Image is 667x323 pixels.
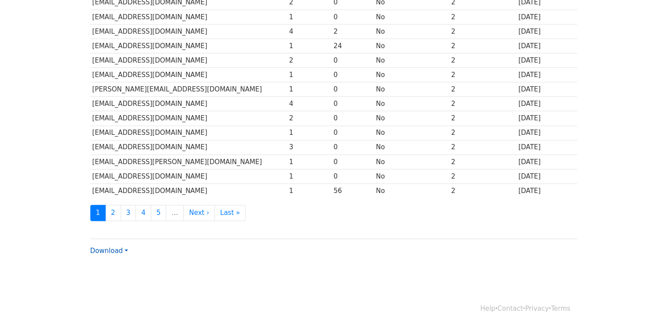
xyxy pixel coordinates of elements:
iframe: Chat Widget [623,281,667,323]
a: 3 [121,205,136,221]
td: [DATE] [516,39,577,53]
td: [EMAIL_ADDRESS][DOMAIN_NAME] [90,10,287,24]
a: Last » [214,205,246,221]
td: 1 [287,183,331,198]
td: [PERSON_NAME][EMAIL_ADDRESS][DOMAIN_NAME] [90,82,287,97]
td: No [374,39,449,53]
td: 0 [332,53,374,68]
td: [EMAIL_ADDRESS][PERSON_NAME][DOMAIN_NAME] [90,154,287,169]
td: [EMAIL_ADDRESS][DOMAIN_NAME] [90,111,287,126]
td: No [374,126,449,140]
td: 2 [287,53,331,68]
a: Download [90,247,128,255]
a: 1 [90,205,106,221]
td: [DATE] [516,53,577,68]
td: 2 [449,140,516,154]
td: No [374,68,449,82]
td: [EMAIL_ADDRESS][DOMAIN_NAME] [90,140,287,154]
td: [DATE] [516,24,577,39]
td: 24 [332,39,374,53]
td: 1 [287,68,331,82]
td: [EMAIL_ADDRESS][DOMAIN_NAME] [90,24,287,39]
td: 2 [449,24,516,39]
td: 0 [332,126,374,140]
td: 0 [332,111,374,126]
td: 2 [449,111,516,126]
td: [EMAIL_ADDRESS][DOMAIN_NAME] [90,126,287,140]
td: 2 [449,68,516,82]
td: No [374,183,449,198]
a: Terms [551,305,570,312]
td: [EMAIL_ADDRESS][DOMAIN_NAME] [90,183,287,198]
td: No [374,24,449,39]
td: 0 [332,140,374,154]
td: [EMAIL_ADDRESS][DOMAIN_NAME] [90,68,287,82]
td: [DATE] [516,126,577,140]
td: 0 [332,82,374,97]
td: No [374,82,449,97]
td: 1 [287,126,331,140]
td: [EMAIL_ADDRESS][DOMAIN_NAME] [90,169,287,183]
td: No [374,10,449,24]
a: Contact [497,305,523,312]
td: 1 [287,82,331,97]
a: Help [480,305,495,312]
a: 4 [136,205,151,221]
td: 0 [332,68,374,82]
td: [EMAIL_ADDRESS][DOMAIN_NAME] [90,97,287,111]
td: 56 [332,183,374,198]
td: 2 [449,126,516,140]
td: [EMAIL_ADDRESS][DOMAIN_NAME] [90,39,287,53]
td: No [374,154,449,169]
td: [DATE] [516,154,577,169]
a: 2 [105,205,121,221]
td: 0 [332,97,374,111]
td: 0 [332,10,374,24]
td: [DATE] [516,10,577,24]
td: 1 [287,169,331,183]
td: 2 [332,24,374,39]
td: 2 [449,53,516,68]
td: [DATE] [516,169,577,183]
td: 1 [287,154,331,169]
td: 2 [449,169,516,183]
td: 4 [287,24,331,39]
td: No [374,169,449,183]
td: 2 [287,111,331,126]
td: No [374,111,449,126]
td: 2 [449,82,516,97]
td: 3 [287,140,331,154]
td: [DATE] [516,140,577,154]
td: 0 [332,169,374,183]
td: 2 [449,154,516,169]
td: 2 [449,10,516,24]
td: No [374,97,449,111]
td: No [374,53,449,68]
td: [DATE] [516,183,577,198]
td: 2 [449,39,516,53]
td: [DATE] [516,68,577,82]
td: 4 [287,97,331,111]
td: [DATE] [516,111,577,126]
a: Next › [183,205,215,221]
td: 2 [449,183,516,198]
td: 1 [287,10,331,24]
td: No [374,140,449,154]
td: [DATE] [516,82,577,97]
td: 1 [287,39,331,53]
a: 5 [151,205,167,221]
td: [DATE] [516,97,577,111]
td: 0 [332,154,374,169]
td: 2 [449,97,516,111]
td: [EMAIL_ADDRESS][DOMAIN_NAME] [90,53,287,68]
a: Privacy [525,305,549,312]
